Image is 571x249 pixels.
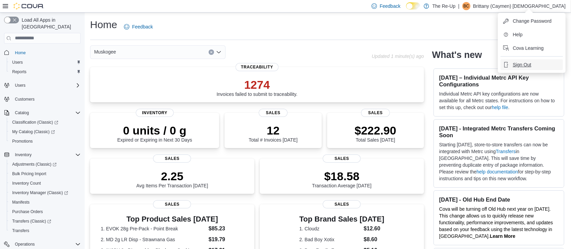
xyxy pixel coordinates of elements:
[12,120,58,125] span: Classification (Classic)
[12,81,81,89] span: Users
[259,109,288,117] span: Sales
[513,31,523,38] span: Help
[9,128,58,136] a: My Catalog (Classic)
[12,181,41,186] span: Inventory Count
[12,48,81,57] span: Home
[323,200,361,208] span: Sales
[9,189,81,197] span: Inventory Manager (Classic)
[136,169,208,188] div: Avg Items Per Transaction [DATE]
[9,179,81,187] span: Inventory Count
[216,49,221,55] button: Open list of options
[117,124,192,137] p: 0 units / 0 g
[249,124,297,143] div: Total # Invoices [DATE]
[513,61,531,68] span: Sign Out
[9,179,44,187] a: Inventory Count
[439,74,558,88] h3: [DATE] – Individual Metrc API Key Configurations
[217,78,298,91] p: 1274
[12,228,29,233] span: Transfers
[1,81,83,90] button: Users
[7,169,83,179] button: Bulk Pricing Import
[501,59,563,70] button: Sign Out
[9,68,29,76] a: Reports
[7,127,83,137] a: My Catalog (Classic)
[209,225,244,233] dd: $85.23
[372,54,424,59] p: Updated 1 minute(s) ago
[462,2,470,10] div: Brittany (Caymen) Christian
[9,217,54,225] a: Transfers (Classic)
[9,227,81,235] span: Transfers
[9,160,59,168] a: Adjustments (Classic)
[153,154,191,163] span: Sales
[9,227,32,235] a: Transfers
[364,235,384,244] dd: $8.60
[1,150,83,160] button: Inventory
[7,58,83,67] button: Users
[12,95,37,103] a: Customers
[432,49,482,60] h2: What's new
[7,118,83,127] a: Classification (Classic)
[299,236,361,243] dt: 2. Bad Boy Xotix
[439,90,558,111] p: Individual Metrc API key configurations are now available for all Metrc states. For instructions ...
[12,200,29,205] span: Manifests
[9,137,36,145] a: Promotions
[312,169,372,183] p: $18.58
[9,198,32,206] a: Manifests
[312,169,372,188] div: Transaction Average [DATE]
[463,2,469,10] span: BC
[153,200,191,208] span: Sales
[94,48,116,56] span: Muskogee
[501,29,563,40] button: Help
[15,242,35,247] span: Operations
[473,2,566,10] p: Brittany (Caymen) [DEMOGRAPHIC_DATA]
[432,2,456,10] p: The Re-Up
[15,110,29,116] span: Catalog
[9,170,81,178] span: Bulk Pricing Import
[12,151,81,159] span: Inventory
[9,137,81,145] span: Promotions
[490,233,515,239] strong: Learn More
[7,160,83,169] a: Adjustments (Classic)
[299,215,384,223] h3: Top Brand Sales [DATE]
[12,60,23,65] span: Users
[12,139,33,144] span: Promotions
[406,2,420,9] input: Dark Mode
[136,109,174,117] span: Inventory
[406,9,406,10] span: Dark Mode
[235,63,278,71] span: Traceability
[12,95,81,103] span: Customers
[323,154,361,163] span: Sales
[12,81,28,89] button: Users
[12,219,51,224] span: Transfers (Classic)
[9,198,81,206] span: Manifests
[117,124,192,143] div: Expired or Expiring in Next 30 Days
[361,109,390,117] span: Sales
[496,149,516,154] a: Transfers
[12,209,43,214] span: Purchase Orders
[9,68,81,76] span: Reports
[217,78,298,97] div: Invoices failed to submit to traceability.
[355,124,396,143] div: Total Sales [DATE]
[7,207,83,216] button: Purchase Orders
[439,206,553,239] span: Cova will be turning off Old Hub next year on [DATE]. This change allows us to quickly release ne...
[439,196,558,203] h3: [DATE] - Old Hub End Date
[101,225,206,232] dt: 1. EVOK 28g Pre-Pack - Point Break
[15,83,25,88] span: Users
[9,118,61,126] a: Classification (Classic)
[9,58,25,66] a: Users
[15,152,31,158] span: Inventory
[9,128,81,136] span: My Catalog (Classic)
[492,105,508,110] a: help file
[458,2,460,10] p: |
[136,169,208,183] p: 2.25
[7,137,83,146] button: Promotions
[15,97,35,102] span: Customers
[9,160,81,168] span: Adjustments (Classic)
[101,215,244,223] h3: Top Product Sales [DATE]
[380,3,400,9] span: Feedback
[12,171,46,177] span: Bulk Pricing Import
[19,17,81,30] span: Load All Apps in [GEOGRAPHIC_DATA]
[364,225,384,233] dd: $12.60
[9,217,81,225] span: Transfers (Classic)
[90,18,117,32] h1: Home
[501,43,563,54] button: Cova Learning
